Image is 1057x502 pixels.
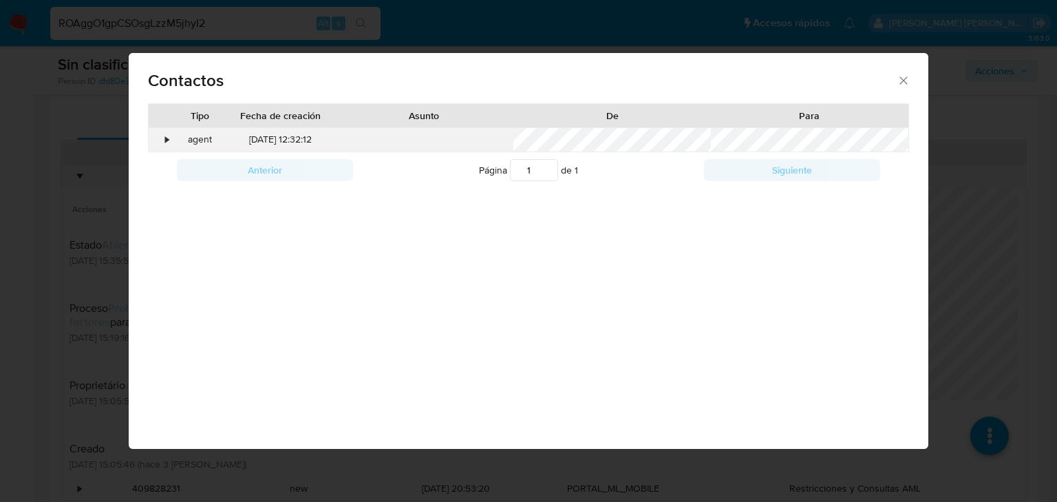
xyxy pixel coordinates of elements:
button: Anterior [177,159,352,181]
div: agent [173,128,226,151]
div: Asunto [344,109,504,123]
div: Tipo [182,109,217,123]
span: 1 [575,163,578,177]
span: Contactos [148,72,897,89]
div: Fecha de creación [236,109,324,123]
span: Página de [479,159,578,181]
button: close [897,74,909,86]
button: Siguiente [704,159,879,181]
div: [DATE] 12:32:12 [226,128,334,151]
div: Para [720,109,899,123]
div: De [523,109,701,123]
div: • [165,133,169,147]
